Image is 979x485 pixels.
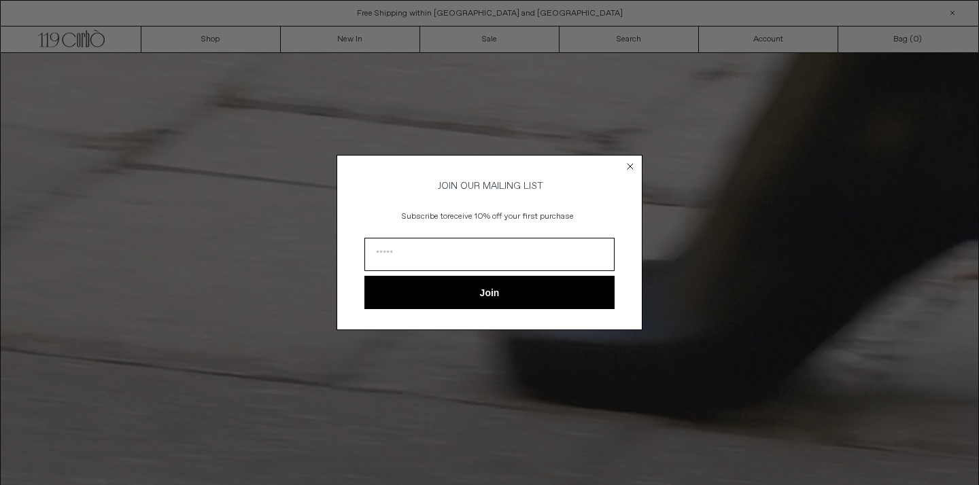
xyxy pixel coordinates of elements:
input: Email [364,238,615,271]
span: Subscribe to [402,211,447,222]
span: JOIN OUR MAILING LIST [436,180,543,192]
button: Join [364,276,615,309]
span: receive 10% off your first purchase [447,211,574,222]
button: Close dialog [623,160,637,173]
